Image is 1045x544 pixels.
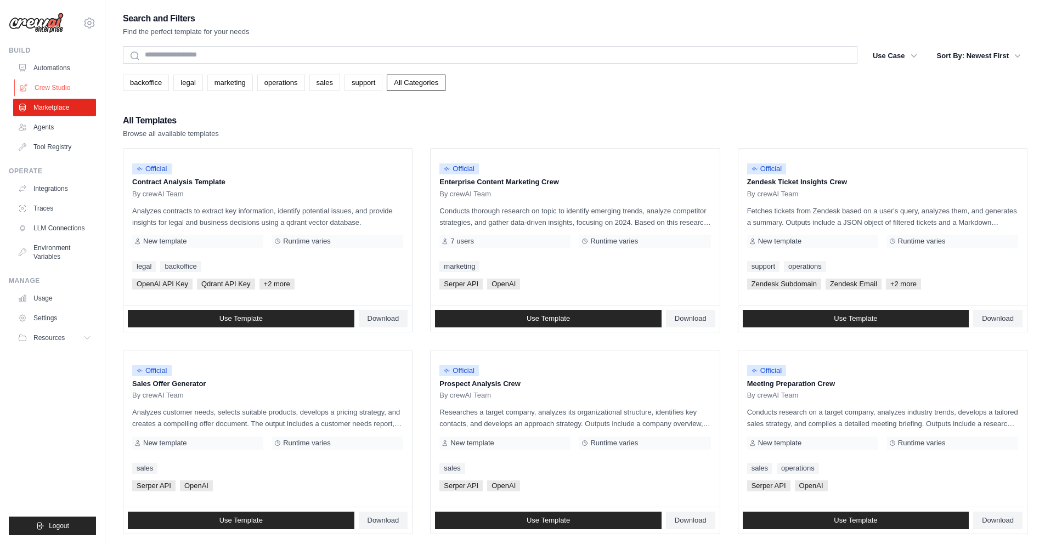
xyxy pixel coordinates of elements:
span: Runtime varies [590,439,638,447]
a: sales [747,463,772,474]
a: legal [173,75,202,91]
span: OpenAI [487,480,520,491]
a: Usage [13,290,96,307]
p: Analyzes contracts to extract key information, identify potential issues, and provide insights fo... [132,205,403,228]
span: +2 more [259,279,295,290]
a: operations [784,261,826,272]
span: Runtime varies [898,439,946,447]
a: backoffice [123,75,169,91]
a: sales [439,463,465,474]
p: Prospect Analysis Crew [439,378,710,389]
a: Use Template [128,310,354,327]
span: Serper API [439,279,483,290]
span: Use Template [527,314,570,323]
span: Resources [33,333,65,342]
a: support [344,75,382,91]
a: Agents [13,118,96,136]
span: Official [132,365,172,376]
span: Logout [49,522,69,530]
a: Download [666,310,715,327]
span: Download [368,314,399,323]
a: marketing [207,75,253,91]
p: Contract Analysis Template [132,177,403,188]
a: All Categories [387,75,445,91]
p: Zendesk Ticket Insights Crew [747,177,1018,188]
a: support [747,261,779,272]
a: Download [666,512,715,529]
span: Official [747,163,787,174]
span: Use Template [219,516,263,525]
span: Serper API [439,480,483,491]
span: New template [758,237,801,246]
a: Download [359,512,408,529]
p: Fetches tickets from Zendesk based on a user's query, analyzes them, and generates a summary. Out... [747,205,1018,228]
span: New template [758,439,801,447]
a: marketing [439,261,479,272]
span: By crewAI Team [747,391,799,400]
p: Researches a target company, analyzes its organizational structure, identifies key contacts, and ... [439,406,710,429]
a: Use Template [435,512,662,529]
a: Marketplace [13,99,96,116]
span: Official [747,365,787,376]
span: OpenAI [180,480,213,491]
span: New template [143,439,187,447]
span: By crewAI Team [747,190,799,199]
span: Qdrant API Key [197,279,255,290]
a: LLM Connections [13,219,96,237]
span: Zendesk Email [826,279,882,290]
span: OpenAI [487,279,520,290]
a: operations [777,463,819,474]
a: backoffice [160,261,201,272]
span: Use Template [219,314,263,323]
span: By crewAI Team [132,190,184,199]
button: Logout [9,517,96,535]
a: operations [257,75,305,91]
a: Integrations [13,180,96,197]
span: By crewAI Team [439,190,491,199]
span: Use Template [834,314,877,323]
a: Download [973,310,1023,327]
a: sales [132,463,157,474]
a: Use Template [743,310,969,327]
span: Runtime varies [590,237,638,246]
span: OpenAI [795,480,828,491]
a: Download [359,310,408,327]
p: Find the perfect template for your needs [123,26,250,37]
span: Official [439,365,479,376]
span: Download [675,516,707,525]
span: 7 users [450,237,474,246]
p: Meeting Preparation Crew [747,378,1018,389]
a: Environment Variables [13,239,96,265]
span: By crewAI Team [439,391,491,400]
a: sales [309,75,340,91]
span: Runtime varies [898,237,946,246]
p: Sales Offer Generator [132,378,403,389]
span: Download [368,516,399,525]
span: Official [132,163,172,174]
span: New template [450,439,494,447]
a: Use Template [435,310,662,327]
button: Use Case [866,46,924,66]
div: Operate [9,167,96,175]
span: New template [143,237,187,246]
a: Use Template [128,512,354,529]
span: Serper API [132,480,176,491]
a: Use Template [743,512,969,529]
span: Serper API [747,480,790,491]
span: By crewAI Team [132,391,184,400]
a: Settings [13,309,96,327]
a: legal [132,261,156,272]
p: Enterprise Content Marketing Crew [439,177,710,188]
span: Official [439,163,479,174]
span: Use Template [834,516,877,525]
p: Analyzes customer needs, selects suitable products, develops a pricing strategy, and creates a co... [132,406,403,429]
a: Automations [13,59,96,77]
h2: All Templates [123,113,219,128]
span: OpenAI API Key [132,279,193,290]
a: Crew Studio [14,79,97,97]
div: Build [9,46,96,55]
p: Conducts thorough research on topic to identify emerging trends, analyze competitor strategies, a... [439,205,710,228]
span: +2 more [886,279,921,290]
span: Download [675,314,707,323]
span: Use Template [527,516,570,525]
